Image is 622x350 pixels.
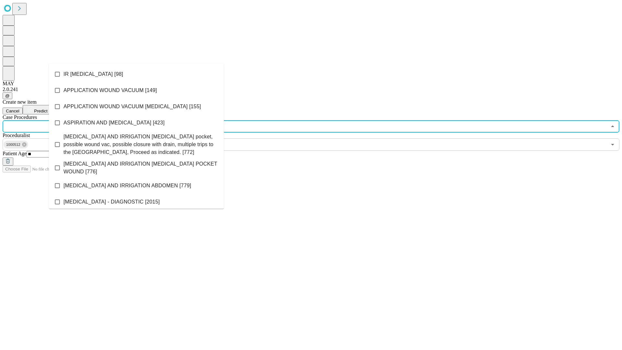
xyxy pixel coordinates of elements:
button: Open [608,140,617,149]
span: @ [5,93,10,98]
div: 1000512 [4,141,28,148]
button: Predict [23,105,52,114]
span: Patient Age [3,151,27,156]
div: 2.0.241 [3,87,619,92]
span: IR [MEDICAL_DATA] [98] [63,70,123,78]
span: Predict [34,109,47,113]
div: MAY [3,81,619,87]
span: [MEDICAL_DATA] - DIAGNOSTIC [2015] [63,198,160,206]
span: Create new item [3,99,37,105]
span: Scheduled Procedure [3,114,37,120]
span: [MEDICAL_DATA] AND IRRIGATION ABDOMEN [779] [63,182,191,190]
span: [MEDICAL_DATA] AND IRRIGATION [MEDICAL_DATA] POCKET WOUND [776] [63,160,219,176]
span: APPLICATION WOUND VACUUM [MEDICAL_DATA] [155] [63,103,201,111]
button: Cancel [3,108,23,114]
button: Close [608,122,617,131]
span: [MEDICAL_DATA] AND IRRIGATION [MEDICAL_DATA] pocket, possible wound vac, possible closure with dr... [63,133,219,156]
button: @ [3,92,12,99]
span: Cancel [6,109,19,113]
span: APPLICATION WOUND VACUUM [149] [63,87,157,94]
span: Proceduralist [3,133,30,138]
span: ASPIRATION AND [MEDICAL_DATA] [423] [63,119,165,127]
span: 1000512 [4,141,23,148]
